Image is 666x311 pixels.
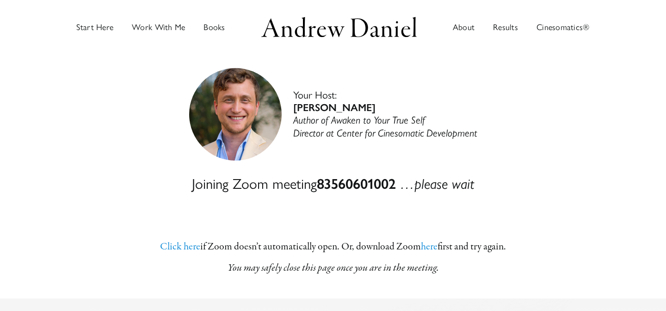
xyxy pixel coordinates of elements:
[493,2,518,53] a: Results
[453,23,475,31] span: About
[55,240,610,254] p: if Zoom does­n’t auto­mat­i­cal­ly open. Or, down­load Zoom first and try again.
[536,23,590,31] span: Cinesomatics®
[189,68,282,161] img: andrew-daniel-2023–3‑headshot-50
[536,2,590,53] a: Cinesomatics®
[493,23,518,31] span: Results
[76,23,113,31] span: Start Here
[317,175,396,193] strong: 83560601002
[293,89,477,139] p: Your Host:
[203,23,225,31] span: Books
[203,2,225,53] a: Discover books written by Andrew Daniel
[400,175,474,192] em: …please wait
[258,14,420,40] img: Andrew Daniel Logo
[132,23,185,31] span: Work With Me
[453,2,475,53] a: About
[228,261,439,275] em: You may safe­ly close this page once you are in the meeting.
[55,174,610,193] h4: Joining Zoom meeting
[293,127,477,139] em: Director at Center for Cinesomatic Development
[293,101,376,114] strong: [PERSON_NAME]
[293,114,425,126] em: Author of Awaken to Your True Self
[421,240,438,254] a: here
[160,240,200,254] a: Click here
[76,2,113,53] a: Start Here
[132,2,185,53] a: Work with Andrew in groups or private sessions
